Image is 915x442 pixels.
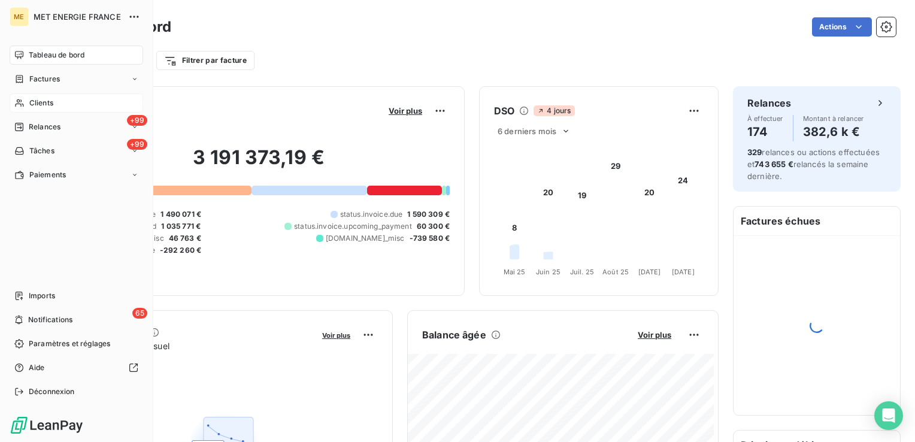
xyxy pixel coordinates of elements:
[747,115,783,122] span: À effectuer
[747,147,880,181] span: relances ou actions effectuées et relancés la semaine dernière.
[161,221,201,232] span: 1 035 771 €
[68,340,314,352] span: Chiffre d'affaires mensuel
[28,314,72,325] span: Notifications
[156,51,254,70] button: Filtrer par facture
[10,416,84,435] img: Logo LeanPay
[389,106,422,116] span: Voir plus
[803,122,864,141] h4: 382,6 k €
[29,338,110,349] span: Paramètres et réglages
[29,362,45,373] span: Aide
[29,50,84,60] span: Tableau de bord
[160,209,201,220] span: 1 490 071 €
[672,268,695,276] tspan: [DATE]
[322,331,350,340] span: Voir plus
[803,115,864,122] span: Montant à relancer
[160,245,202,256] span: -292 260 €
[498,126,556,136] span: 6 derniers mois
[29,386,75,397] span: Déconnexion
[340,209,403,220] span: status.invoice.due
[494,104,514,118] h6: DSO
[29,74,60,84] span: Factures
[536,268,560,276] tspan: Juin 25
[294,221,412,232] span: status.invoice.upcoming_payment
[10,7,29,26] div: ME
[747,147,762,157] span: 329
[812,17,872,37] button: Actions
[132,308,147,319] span: 65
[634,329,675,340] button: Voir plus
[407,209,450,220] span: 1 590 309 €
[747,96,791,110] h6: Relances
[385,105,426,116] button: Voir plus
[127,139,147,150] span: +99
[29,290,55,301] span: Imports
[34,12,121,22] span: MET ENERGIE FRANCE
[638,268,661,276] tspan: [DATE]
[602,268,629,276] tspan: Août 25
[755,159,793,169] span: 743 655 €
[326,233,405,244] span: [DOMAIN_NAME]_misc
[417,221,450,232] span: 60 300 €
[638,330,671,340] span: Voir plus
[29,122,60,132] span: Relances
[504,268,526,276] tspan: Mai 25
[68,146,450,181] h2: 3 191 373,19 €
[319,329,354,340] button: Voir plus
[29,98,53,108] span: Clients
[410,233,450,244] span: -739 580 €
[747,122,783,141] h4: 174
[29,146,54,156] span: Tâches
[534,105,574,116] span: 4 jours
[874,401,903,430] div: Open Intercom Messenger
[570,268,594,276] tspan: Juil. 25
[29,169,66,180] span: Paiements
[10,358,143,377] a: Aide
[169,233,201,244] span: 46 763 €
[422,328,486,342] h6: Balance âgée
[734,207,900,235] h6: Factures échues
[127,115,147,126] span: +99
